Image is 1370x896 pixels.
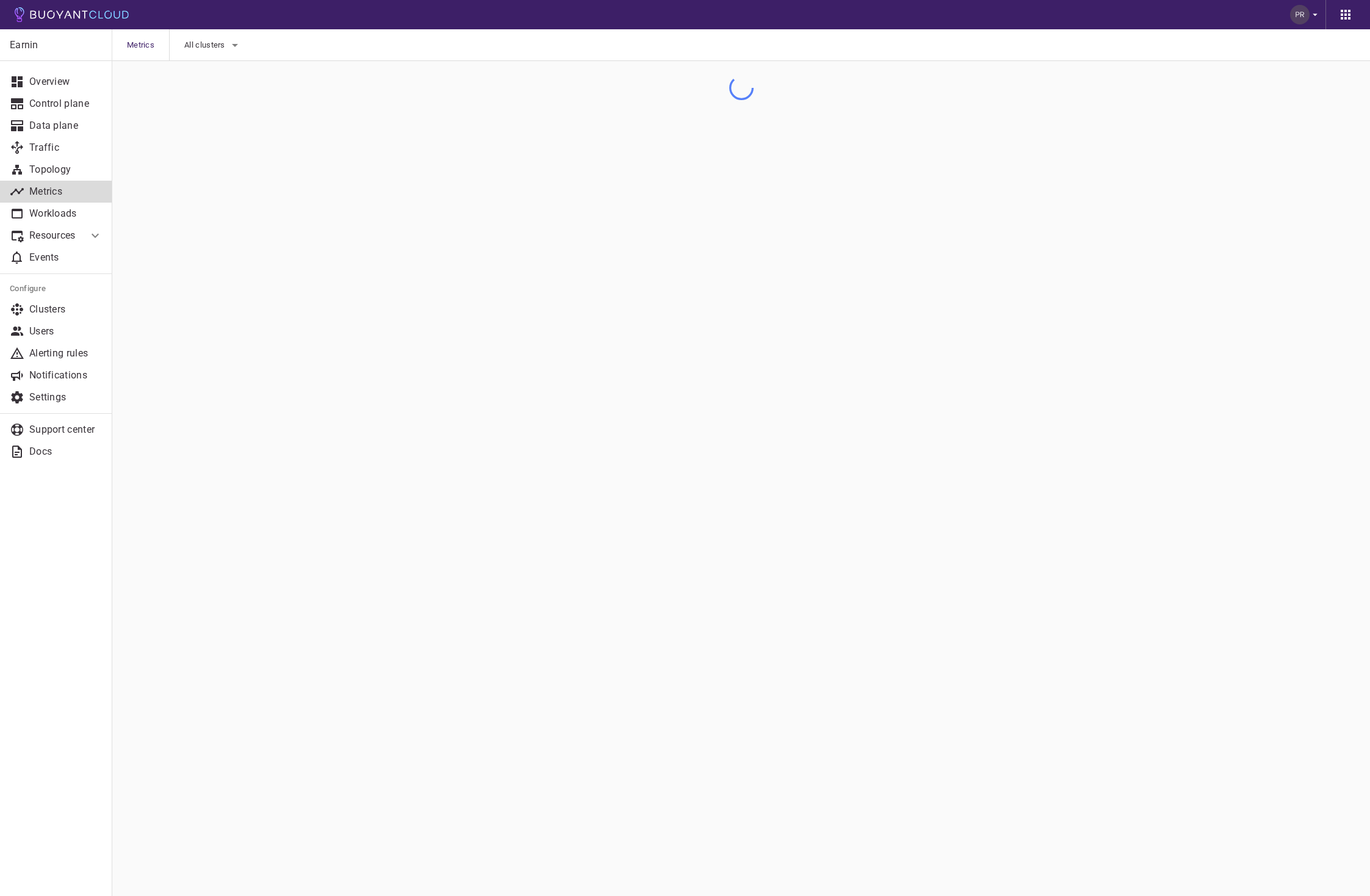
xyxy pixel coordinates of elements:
p: Alerting rules [29,347,103,359]
span: Metrics [127,29,169,61]
p: Earnin [10,39,102,51]
p: Overview [29,76,103,88]
p: Traffic [29,142,103,154]
span: All clusters [184,40,228,50]
p: Topology [29,164,103,176]
p: Clusters [29,303,103,316]
p: Control plane [29,98,103,110]
p: Notifications [29,369,103,381]
p: Metrics [29,186,103,198]
img: Priya Namasivayam [1290,5,1310,24]
p: Settings [29,391,103,403]
p: Users [29,325,103,338]
p: Data plane [29,120,103,132]
p: Docs [29,446,103,458]
p: Workloads [29,208,103,220]
button: All clusters [184,36,242,54]
p: Resources [29,229,78,242]
h5: Configure [10,284,103,294]
p: Events [29,251,103,264]
p: Support center [29,424,103,436]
